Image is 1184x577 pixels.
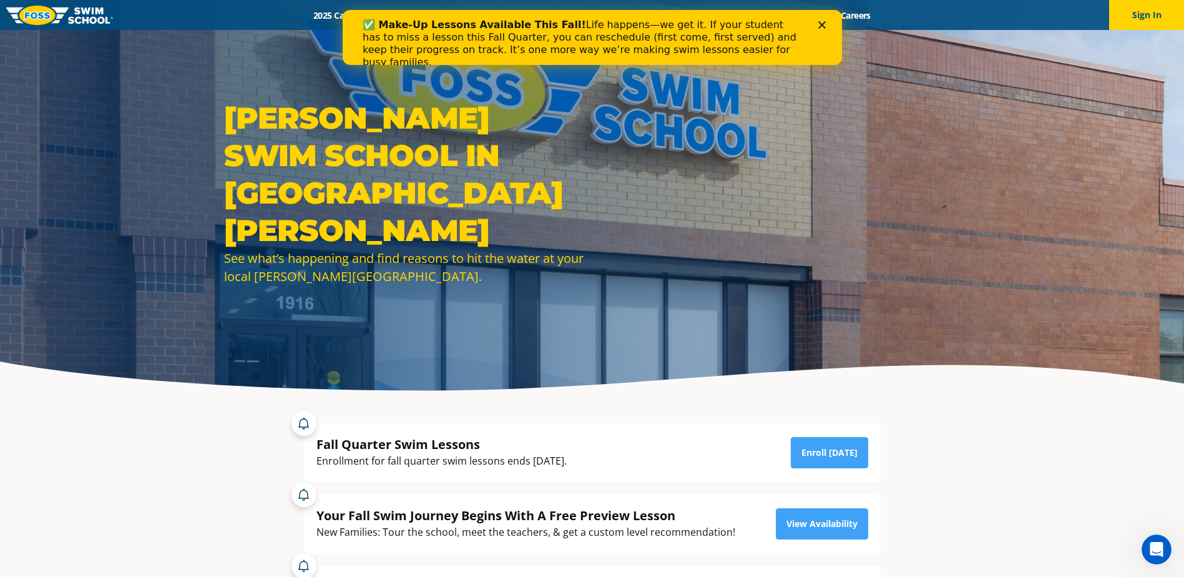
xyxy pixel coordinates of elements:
a: About [PERSON_NAME] [542,9,658,21]
a: Schools [381,9,433,21]
iframe: Intercom live chat [1142,535,1172,565]
a: Careers [829,9,881,21]
div: New Families: Tour the school, meet the teachers, & get a custom level recommendation! [316,524,735,541]
img: FOSS Swim School Logo [6,6,113,25]
div: Enrollment for fall quarter swim lessons ends [DATE]. [316,453,567,470]
div: See what’s happening and find reasons to hit the water at your local [PERSON_NAME][GEOGRAPHIC_DATA]. [224,249,586,285]
h1: [PERSON_NAME] Swim School in [GEOGRAPHIC_DATA][PERSON_NAME] [224,99,586,249]
a: Enroll [DATE] [791,437,868,468]
a: 2025 Calendar [303,9,381,21]
div: Fall Quarter Swim Lessons [316,436,567,453]
div: Close [476,11,488,19]
iframe: Intercom live chat banner [343,10,842,65]
b: ✅ Make-Up Lessons Available This Fall! [20,9,243,21]
div: Life happens—we get it. If your student has to miss a lesson this Fall Quarter, you can reschedul... [20,9,459,59]
a: Blog [790,9,829,21]
a: View Availability [776,508,868,540]
div: Your Fall Swim Journey Begins With A Free Preview Lesson [316,507,735,524]
a: Swim Path® Program [433,9,542,21]
a: Swim Like [PERSON_NAME] [658,9,791,21]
